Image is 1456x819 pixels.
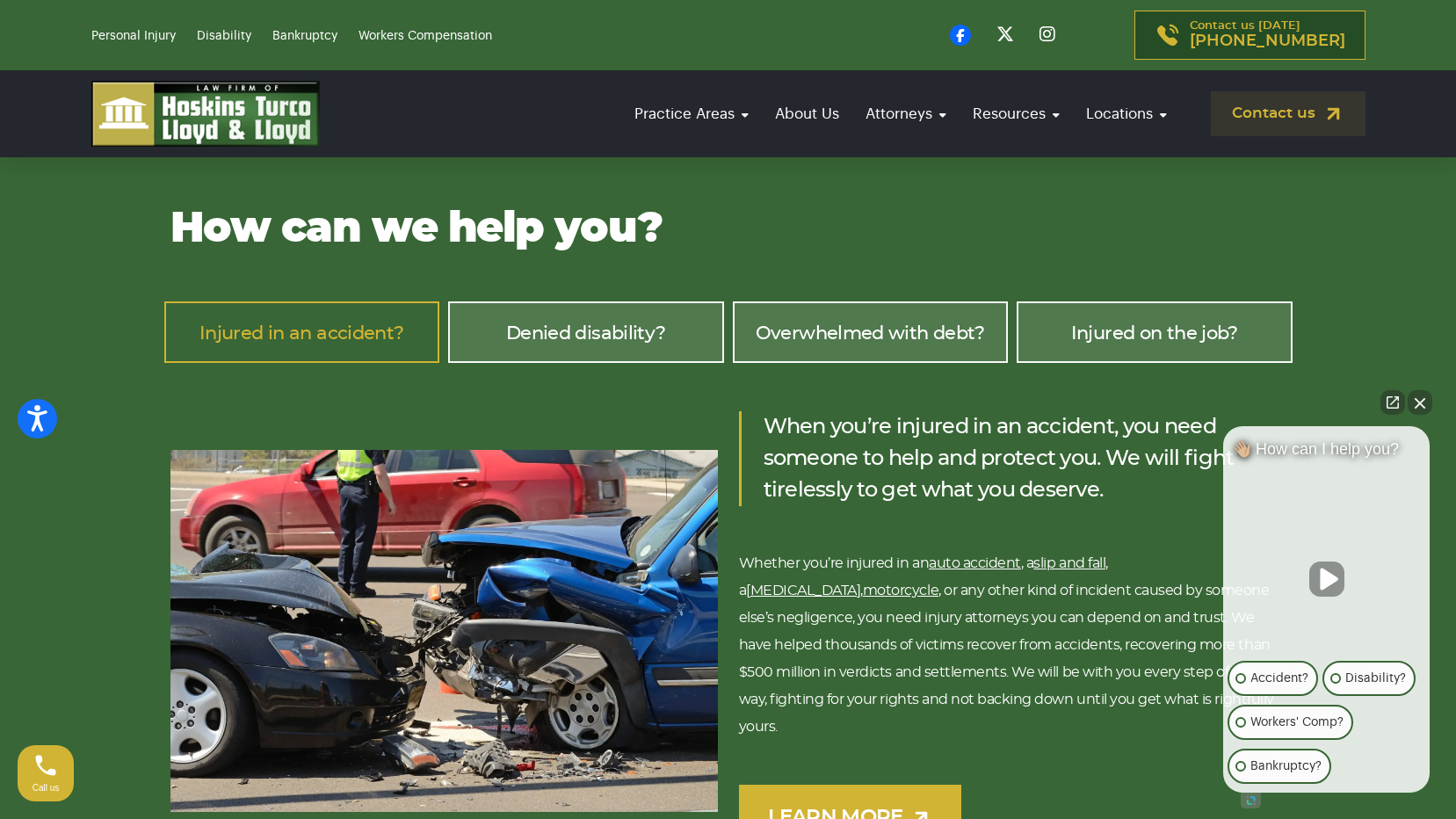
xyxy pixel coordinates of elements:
a: Practice Areas [626,89,757,139]
a: Contact us [DATE][PHONE_NUMBER] [1134,11,1365,60]
h2: How can we help you? [170,207,1286,253]
a: Contact us [1211,91,1365,136]
div: 👋🏼 How can I help you? [1223,439,1430,467]
div: When you’re injured in an accident, you need someone to help and protect you. We will fight tirel... [739,411,1286,506]
a: About Us [766,89,848,139]
span: Call us [33,783,60,793]
a: Attorneys [857,89,955,139]
a: Injured on the job? [1017,301,1293,363]
a: Locations [1077,89,1176,139]
p: Bankruptcy? [1250,756,1322,777]
p: Disability? [1345,668,1406,689]
a: Resources [964,89,1068,139]
a: Denied disability? [448,301,724,363]
a: Overwhelmed with debt? [733,301,1009,363]
p: Contact us [DATE] [1190,20,1345,50]
a: Disability [197,30,251,42]
a: Personal Injury [91,30,176,42]
a: Open direct chat [1380,390,1405,415]
p: Workers' Comp? [1250,712,1344,733]
a: auto accident [929,556,1021,570]
p: Whether you’re injured in an , a , a , , or any other kind of incident caused by someone else’s n... [739,550,1286,741]
a: motorcycle [863,583,938,598]
button: Unmute video [1309,562,1344,597]
button: Close Intaker Chat Widget [1408,390,1432,415]
span: [PHONE_NUMBER] [1190,33,1345,50]
img: logo [91,81,320,147]
a: slip and fall [1033,556,1105,570]
a: [MEDICAL_DATA] [746,583,860,598]
p: Accident? [1250,668,1308,689]
a: Injured in an accident? [164,301,440,363]
a: Workers Compensation [359,30,492,42]
a: Bankruptcy [272,30,337,42]
img: When you’re injured in an accident, [170,450,718,813]
a: Open intaker chat [1241,793,1261,808]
